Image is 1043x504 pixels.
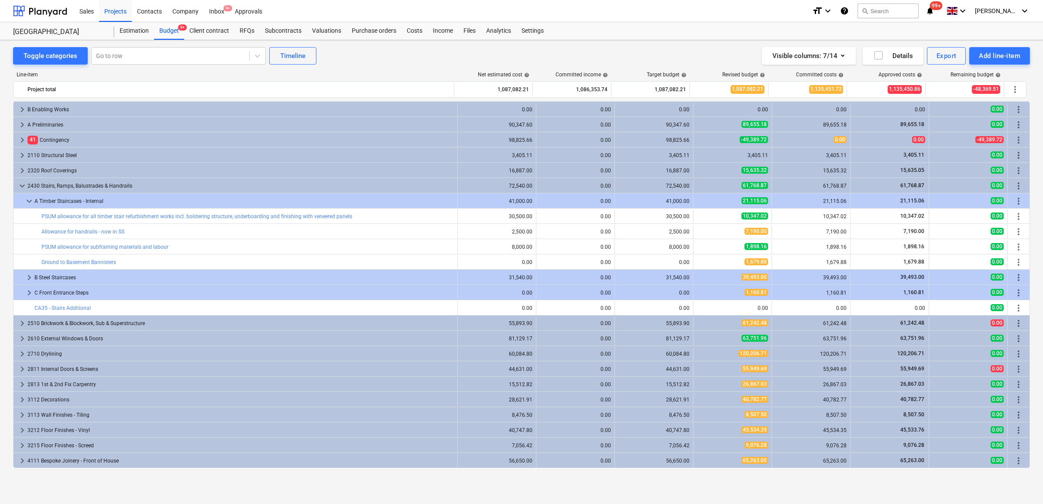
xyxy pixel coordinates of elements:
[937,50,957,62] div: Export
[24,50,77,62] div: Toggle categories
[540,183,611,189] div: 0.00
[902,228,925,234] span: 7,190.00
[618,229,690,235] div: 2,500.00
[772,50,845,62] div: Visible columns : 7/14
[540,305,611,311] div: 0.00
[17,104,27,115] span: keyboard_arrow_right
[899,182,925,189] span: 61,768.87
[114,22,154,40] a: Estimation
[991,381,1004,387] span: 0.00
[27,393,454,407] div: 3112 Decorations
[972,85,1000,93] span: -48,369.51
[17,364,27,374] span: keyboard_arrow_right
[522,72,529,78] span: help
[618,259,690,265] div: 0.00
[24,272,34,283] span: keyboard_arrow_right
[741,365,768,372] span: 55,949.69
[878,72,922,78] div: Approved costs
[458,22,481,40] a: Files
[775,183,847,189] div: 61,768.87
[745,228,768,235] span: 7,190.00
[1013,440,1024,451] span: More actions
[13,72,455,78] div: Line-item
[741,335,768,342] span: 63,751.96
[991,319,1004,326] span: 0.00
[991,350,1004,357] span: 0.00
[745,258,768,265] span: 1,679.88
[17,150,27,161] span: keyboard_arrow_right
[969,47,1030,65] button: Add line-item
[618,213,690,219] div: 30,500.00
[461,106,532,113] div: 0.00
[540,381,611,387] div: 0.00
[540,290,611,296] div: 0.00
[618,305,690,311] div: 0.00
[991,213,1004,219] span: 0.00
[461,122,532,128] div: 90,347.60
[902,152,925,158] span: 3,405.11
[260,22,307,40] a: Subcontracts
[234,22,260,40] a: RFQs
[41,213,352,219] a: PSUM allowance for all timber stair refurbishment works incl. bolstering structure, underboarding...
[775,366,847,372] div: 55,949.69
[540,397,611,403] div: 0.00
[775,106,847,113] div: 0.00
[461,198,532,204] div: 41,000.00
[461,274,532,281] div: 31,540.00
[741,167,768,174] span: 15,635.32
[27,377,454,391] div: 2813 1st & 2nd Fix Carpentry
[979,50,1020,62] div: Add line-item
[1013,349,1024,359] span: More actions
[540,274,611,281] div: 0.00
[223,5,232,11] span: 9+
[618,366,690,372] div: 44,631.00
[762,47,856,65] button: Visible columns:7/14
[618,198,690,204] div: 41,000.00
[461,366,532,372] div: 44,631.00
[809,85,843,93] span: 1,135,451.72
[13,47,88,65] button: Toggle categories
[618,244,690,250] div: 8,000.00
[902,259,925,265] span: 1,679.88
[540,229,611,235] div: 0.00
[17,333,27,344] span: keyboard_arrow_right
[812,6,823,16] i: format_size
[1013,333,1024,344] span: More actions
[994,72,1001,78] span: help
[896,350,925,357] span: 120,206.71
[775,122,847,128] div: 89,655.18
[957,6,968,16] i: keyboard_arrow_down
[34,305,91,311] a: CA35 - Stairs Additional
[461,168,532,174] div: 16,887.00
[741,426,768,433] span: 45,534.35
[991,151,1004,158] span: 0.00
[307,22,347,40] div: Valuations
[991,228,1004,235] span: 0.00
[347,22,401,40] a: Purchase orders
[758,72,765,78] span: help
[461,137,532,143] div: 98,825.66
[775,320,847,326] div: 61,242.48
[428,22,458,40] a: Income
[461,152,532,158] div: 3,405.11
[991,365,1004,372] span: 0.00
[1013,257,1024,267] span: More actions
[17,181,27,191] span: keyboard_arrow_down
[991,243,1004,250] span: 0.00
[17,379,27,390] span: keyboard_arrow_right
[516,22,549,40] a: Settings
[722,72,765,78] div: Revised budget
[601,72,608,78] span: help
[618,168,690,174] div: 16,887.00
[41,244,168,250] a: PSUM allowance for subframing materials and labour
[17,425,27,435] span: keyboard_arrow_right
[27,316,454,330] div: 2510 Brickwork & Blockwork, Sub & Superstructure
[679,72,686,78] span: help
[27,82,450,96] div: Project total
[17,394,27,405] span: keyboard_arrow_right
[17,120,27,130] span: keyboard_arrow_right
[775,198,847,204] div: 21,115.06
[1013,211,1024,222] span: More actions
[1013,226,1024,237] span: More actions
